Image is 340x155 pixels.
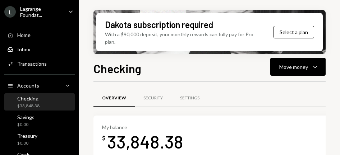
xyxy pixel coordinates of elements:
[274,26,314,38] button: Select a plan
[4,6,16,18] div: L
[17,133,37,139] div: Treasury
[93,89,135,107] a: Overview
[143,95,163,101] div: Security
[102,95,126,101] div: Overview
[270,58,326,76] button: Move money
[17,140,37,146] div: $0.00
[17,95,40,102] div: Checking
[17,83,39,89] div: Accounts
[17,114,35,120] div: Savings
[17,61,47,67] div: Transactions
[17,46,30,52] div: Inbox
[105,19,213,30] div: Dakota subscription required
[17,103,40,109] div: $33,848.38
[135,89,171,107] a: Security
[279,63,308,71] div: Move money
[93,61,141,76] h1: Checking
[4,28,75,41] a: Home
[4,93,75,111] a: Checking$33,848.38
[4,57,75,70] a: Transactions
[17,32,31,38] div: Home
[4,79,75,92] a: Accounts
[4,43,75,56] a: Inbox
[102,135,106,142] div: $
[107,130,183,153] div: 33,848.38
[17,122,35,128] div: $0.00
[4,131,75,148] a: Treasury$0.00
[4,112,75,129] a: Savings$0.00
[20,6,63,18] div: Lagrange Foundat...
[102,124,183,130] div: My balance
[105,30,262,46] div: With a $90,000 deposit, your monthly rewards can fully pay for Pro plan.
[180,95,199,101] div: Settings
[171,89,208,107] a: Settings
